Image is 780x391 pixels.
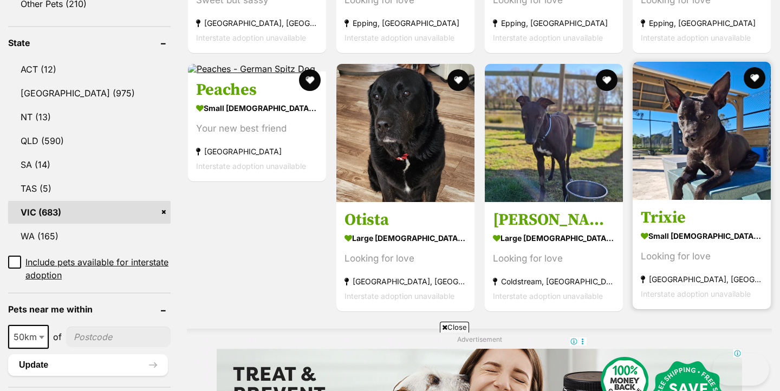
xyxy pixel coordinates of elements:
[493,251,615,266] div: Looking for love
[8,304,171,314] header: Pets near me within
[641,228,763,244] strong: small [DEMOGRAPHIC_DATA] Dog
[8,82,171,105] a: [GEOGRAPHIC_DATA] (975)
[336,201,474,311] a: Otista large [DEMOGRAPHIC_DATA] Dog Looking for love [GEOGRAPHIC_DATA], [GEOGRAPHIC_DATA] Interst...
[344,251,466,266] div: Looking for love
[8,153,171,176] a: SA (14)
[344,16,466,31] strong: Epping, [GEOGRAPHIC_DATA]
[8,129,171,152] a: QLD (590)
[344,291,454,301] span: Interstate adoption unavailable
[641,207,763,228] h3: Trixie
[196,80,318,100] h3: Peaches
[196,34,306,43] span: Interstate adoption unavailable
[493,34,603,43] span: Interstate adoption unavailable
[196,16,318,31] strong: [GEOGRAPHIC_DATA], [GEOGRAPHIC_DATA]
[53,330,62,343] span: of
[440,322,469,333] span: Close
[633,199,771,309] a: Trixie small [DEMOGRAPHIC_DATA] Dog Looking for love [GEOGRAPHIC_DATA], [GEOGRAPHIC_DATA] Interst...
[641,289,751,298] span: Interstate adoption unavailable
[344,274,466,289] strong: [GEOGRAPHIC_DATA], [GEOGRAPHIC_DATA]
[344,34,454,43] span: Interstate adoption unavailable
[188,71,326,181] a: Peaches small [DEMOGRAPHIC_DATA] Dog Your new best friend [GEOGRAPHIC_DATA] Interstate adoption u...
[8,225,171,247] a: WA (165)
[188,64,315,74] img: Peaches - German Spitz Dog
[8,354,168,376] button: Update
[641,249,763,264] div: Looking for love
[9,329,48,344] span: 50km
[8,325,49,349] span: 50km
[196,144,318,159] strong: [GEOGRAPHIC_DATA]
[66,327,171,347] input: postcode
[344,230,466,246] strong: large [DEMOGRAPHIC_DATA] Dog
[744,67,765,89] button: favourite
[8,177,171,200] a: TAS (5)
[712,353,769,386] iframe: Help Scout Beacon - Open
[493,16,615,31] strong: Epping, [GEOGRAPHIC_DATA]
[336,64,474,202] img: Otista - Labrador Retriever Dog
[196,100,318,116] strong: small [DEMOGRAPHIC_DATA] Dog
[299,69,321,91] button: favourite
[447,69,469,91] button: favourite
[25,256,171,282] span: Include pets available for interstate adoption
[493,291,603,301] span: Interstate adoption unavailable
[8,201,171,224] a: VIC (683)
[595,69,617,91] button: favourite
[641,34,751,43] span: Interstate adoption unavailable
[8,106,171,128] a: NT (13)
[196,161,306,171] span: Interstate adoption unavailable
[493,274,615,289] strong: Coldstream, [GEOGRAPHIC_DATA]
[485,201,623,311] a: [PERSON_NAME] large [DEMOGRAPHIC_DATA] Dog Looking for love Coldstream, [GEOGRAPHIC_DATA] Interst...
[344,210,466,230] h3: Otista
[193,337,587,386] iframe: Advertisement
[485,64,623,202] img: Stanley - Greyhound Dog
[8,38,171,48] header: State
[493,210,615,230] h3: [PERSON_NAME]
[633,62,771,200] img: Trixie - English Staffordshire Bull Terrier Dog
[493,230,615,246] strong: large [DEMOGRAPHIC_DATA] Dog
[641,16,763,31] strong: Epping, [GEOGRAPHIC_DATA]
[8,58,171,81] a: ACT (12)
[641,272,763,286] strong: [GEOGRAPHIC_DATA], [GEOGRAPHIC_DATA]
[8,256,171,282] a: Include pets available for interstate adoption
[196,121,318,136] div: Your new best friend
